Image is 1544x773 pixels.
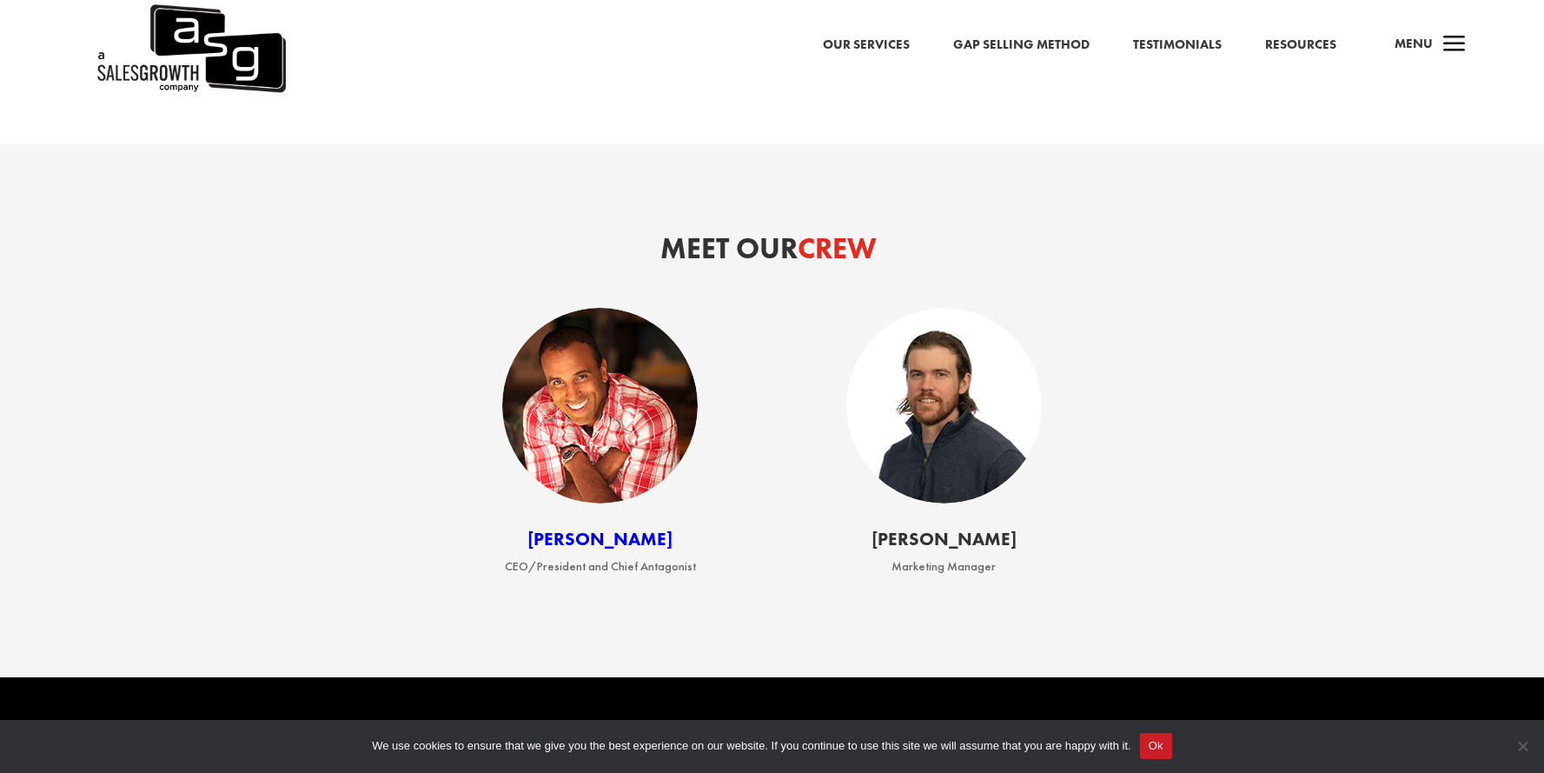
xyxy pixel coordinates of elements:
[871,527,1017,550] span: [PERSON_NAME]
[1514,737,1531,755] span: No
[469,556,731,577] p: CEO/President and Chief Antagonist
[1133,34,1222,57] a: Testimonials
[813,556,1075,577] p: Marketing Manager
[1265,34,1336,57] a: Resources
[527,527,673,550] a: [PERSON_NAME]
[1395,35,1433,52] span: Menu
[953,34,1090,57] a: Gap Selling Method
[372,737,1130,755] span: We use cookies to ensure that we give you the best experience on our website. If you continue to ...
[1437,28,1472,63] span: a
[846,308,1042,503] img: Sean Finlay
[1140,733,1172,759] button: Ok
[303,230,1242,277] h2: Meet our
[798,230,877,267] span: Crew
[823,34,910,57] a: Our Services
